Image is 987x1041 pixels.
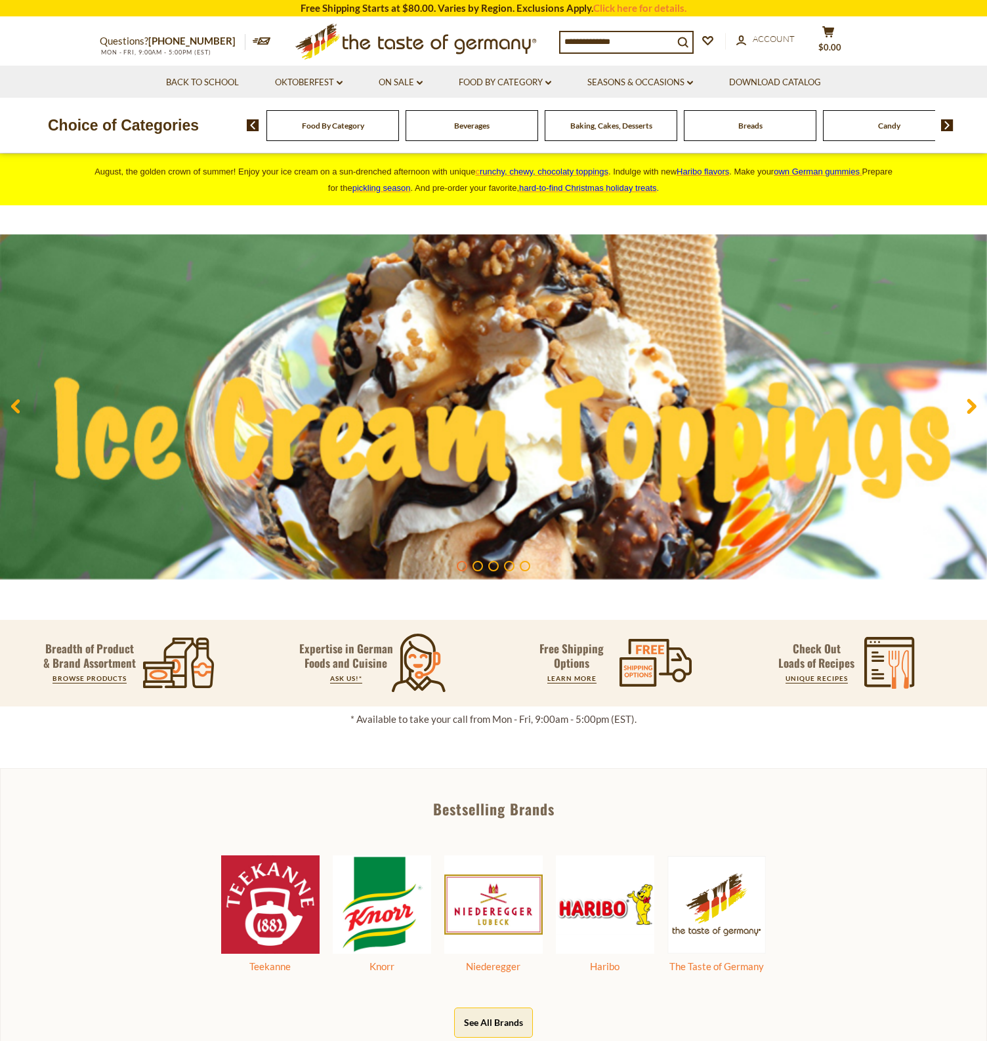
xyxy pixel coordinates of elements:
[786,674,848,682] a: UNIQUE RECIPES
[556,958,654,975] div: Haribo
[667,958,766,975] div: The Taste of Germany
[778,642,854,670] p: Check Out Loads of Recipes
[352,183,411,193] a: pickling season
[299,642,393,670] p: Expertise in German Foods and Cuisine
[519,183,657,193] a: hard-to-find Christmas holiday treats
[330,674,362,682] a: ASK US!*
[379,75,423,90] a: On Sale
[52,674,127,682] a: BROWSE PRODUCTS
[302,121,364,131] a: Food By Category
[736,32,795,47] a: Account
[556,855,654,954] img: Haribo
[941,119,954,131] img: next arrow
[528,642,615,670] p: Free Shipping Options
[43,642,136,670] p: Breadth of Product & Brand Assortment
[519,183,659,193] span: .
[444,958,543,975] div: Niederegger
[148,35,236,47] a: [PHONE_NUMBER]
[1,802,986,816] div: Bestselling Brands
[454,1008,533,1037] button: See All Brands
[459,75,551,90] a: Food By Category
[247,119,259,131] img: previous arrow
[221,958,320,975] div: Teekanne
[774,167,862,176] a: own German gummies.
[475,167,608,176] a: crunchy, chewy, chocolaty toppings
[808,26,848,58] button: $0.00
[667,856,766,954] img: The Taste of Germany
[753,33,795,44] span: Account
[275,75,343,90] a: Oktoberfest
[480,167,608,176] span: runchy, chewy, chocolaty toppings
[556,944,654,975] a: Haribo
[547,674,597,682] a: LEARN MORE
[100,49,211,56] span: MON - FRI, 9:00AM - 5:00PM (EST)
[166,75,239,90] a: Back to School
[593,2,686,14] a: Click here for details.
[570,121,652,131] a: Baking, Cakes, Desserts
[100,33,245,50] p: Questions?
[729,75,821,90] a: Download Catalog
[444,855,543,954] img: Niederegger
[454,121,490,131] a: Beverages
[677,167,729,176] a: Haribo flavors
[333,855,431,954] img: Knorr
[333,958,431,975] div: Knorr
[818,42,841,52] span: $0.00
[774,167,860,176] span: own German gummies
[221,944,320,975] a: Teekanne
[738,121,763,131] a: Breads
[94,167,892,193] span: August, the golden crown of summer! Enjoy your ice cream on a sun-drenched afternoon with unique ...
[221,855,320,954] img: Teekanne
[444,944,543,975] a: Niederegger
[587,75,693,90] a: Seasons & Occasions
[667,944,766,975] a: The Taste of Germany
[878,121,900,131] a: Candy
[333,944,431,975] a: Knorr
